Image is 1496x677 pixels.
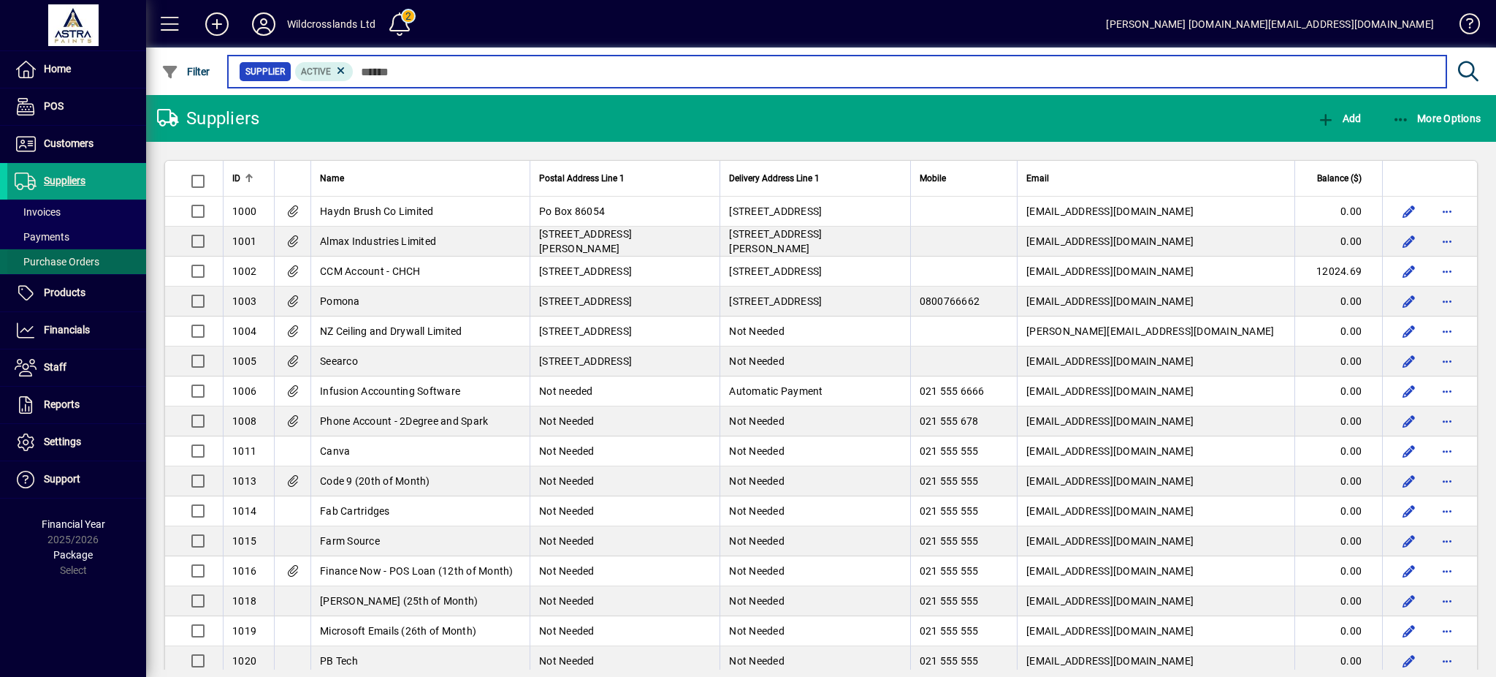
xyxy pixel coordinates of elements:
[1294,317,1382,347] td: 0.00
[1294,556,1382,586] td: 0.00
[1397,290,1421,313] button: Edit
[53,549,93,561] span: Package
[1435,200,1459,223] button: More options
[729,595,785,607] span: Not Needed
[320,595,478,607] span: [PERSON_NAME] (25th of Month)
[320,505,390,517] span: Fab Cartridges
[729,415,785,427] span: Not Needed
[7,275,146,311] a: Products
[158,58,214,85] button: Filter
[7,349,146,386] a: Staff
[232,565,256,577] span: 1016
[232,415,256,427] span: 1008
[232,355,256,367] span: 1005
[7,126,146,162] a: Customers
[920,535,979,547] span: 021 555 555
[539,295,632,307] span: [STREET_ADDRESS]
[15,206,61,218] span: Invoices
[1435,290,1459,313] button: More options
[1397,619,1421,643] button: Edit
[44,100,64,112] span: POS
[320,565,514,577] span: Finance Now - POS Loan (12th of Month)
[920,295,980,307] span: 0800766662
[920,655,979,667] span: 021 555 555
[287,12,375,36] div: Wildcrosslands Ltd
[44,473,80,485] span: Support
[1435,469,1459,493] button: More options
[44,398,80,410] span: Reports
[729,565,785,577] span: Not Needed
[320,475,430,487] span: Code 9 (20th of Month)
[295,62,354,81] mat-chip: Activation Status: Active
[539,385,593,397] span: Not needed
[1026,170,1286,186] div: Email
[320,355,358,367] span: Seearco
[729,325,785,337] span: Not Needed
[1313,105,1365,132] button: Add
[539,445,595,457] span: Not Needed
[1026,265,1194,277] span: [EMAIL_ADDRESS][DOMAIN_NAME]
[42,518,105,530] span: Financial Year
[1435,589,1459,613] button: More options
[245,64,285,79] span: Supplier
[729,655,785,667] span: Not Needed
[1397,589,1421,613] button: Edit
[44,137,93,149] span: Customers
[232,385,256,397] span: 1006
[1294,436,1382,466] td: 0.00
[920,385,985,397] span: 021 555 6666
[232,475,256,487] span: 1013
[539,535,595,547] span: Not Needed
[232,595,256,607] span: 1018
[729,170,820,186] span: Delivery Address Line 1
[1435,619,1459,643] button: More options
[7,461,146,498] a: Support
[1317,170,1362,186] span: Balance ($)
[1294,616,1382,646] td: 0.00
[539,475,595,487] span: Not Needed
[539,565,595,577] span: Not Needed
[539,415,595,427] span: Not Needed
[1294,347,1382,377] td: 0.00
[44,63,71,75] span: Home
[1026,475,1194,487] span: [EMAIL_ADDRESS][DOMAIN_NAME]
[1449,3,1478,50] a: Knowledge Base
[920,445,979,457] span: 021 555 555
[320,655,358,667] span: PB Tech
[729,445,785,457] span: Not Needed
[1294,646,1382,676] td: 0.00
[539,595,595,607] span: Not Needed
[539,228,632,254] span: [STREET_ADDRESS][PERSON_NAME]
[1026,325,1274,337] span: [PERSON_NAME][EMAIL_ADDRESS][DOMAIN_NAME]
[1397,559,1421,583] button: Edit
[1026,415,1194,427] span: [EMAIL_ADDRESS][DOMAIN_NAME]
[1397,260,1421,283] button: Edit
[1026,385,1194,397] span: [EMAIL_ADDRESS][DOMAIN_NAME]
[539,355,632,367] span: [STREET_ADDRESS]
[1397,529,1421,553] button: Edit
[1397,349,1421,373] button: Edit
[7,51,146,88] a: Home
[320,325,462,337] span: NZ Ceiling and Drywall Limited
[1397,409,1421,433] button: Edit
[1026,565,1194,577] span: [EMAIL_ADDRESS][DOMAIN_NAME]
[232,295,256,307] span: 1003
[1294,496,1382,526] td: 0.00
[1435,319,1459,343] button: More options
[1294,257,1382,287] td: 12024.69
[920,475,979,487] span: 021 555 555
[1435,529,1459,553] button: More options
[232,655,256,667] span: 1020
[920,565,979,577] span: 021 555 555
[1026,655,1194,667] span: [EMAIL_ADDRESS][DOMAIN_NAME]
[729,625,785,637] span: Not Needed
[539,205,605,217] span: Po Box 86054
[729,355,785,367] span: Not Needed
[7,200,146,224] a: Invoices
[232,265,256,277] span: 1002
[1294,586,1382,616] td: 0.00
[539,505,595,517] span: Not Needed
[161,66,210,77] span: Filter
[320,415,488,427] span: Phone Account - 2Degree and Spark
[1397,649,1421,673] button: Edit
